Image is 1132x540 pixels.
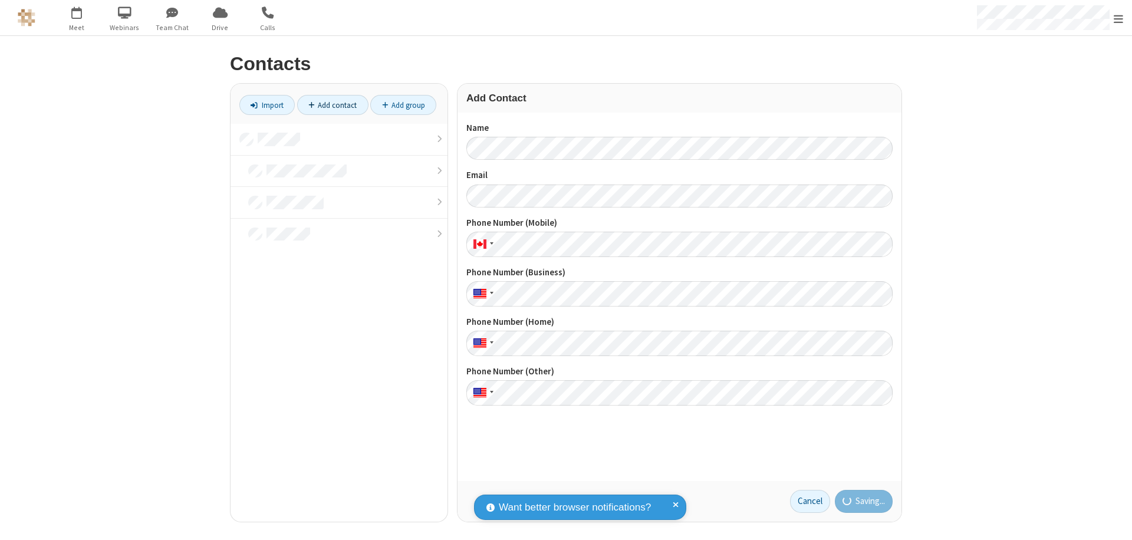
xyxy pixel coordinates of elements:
[18,9,35,27] img: QA Selenium DO NOT DELETE OR CHANGE
[239,95,295,115] a: Import
[466,216,893,230] label: Phone Number (Mobile)
[230,54,902,74] h2: Contacts
[150,22,195,33] span: Team Chat
[835,490,893,513] button: Saving...
[466,93,893,104] h3: Add Contact
[466,380,497,406] div: United States: + 1
[198,22,242,33] span: Drive
[466,365,893,378] label: Phone Number (Other)
[499,500,651,515] span: Want better browser notifications?
[466,121,893,135] label: Name
[466,331,497,356] div: United States: + 1
[466,232,497,257] div: Canada: + 1
[1103,509,1123,532] iframe: Chat
[370,95,436,115] a: Add group
[246,22,290,33] span: Calls
[790,490,830,513] a: Cancel
[466,266,893,279] label: Phone Number (Business)
[297,95,368,115] a: Add contact
[103,22,147,33] span: Webinars
[855,495,885,508] span: Saving...
[466,169,893,182] label: Email
[466,281,497,307] div: United States: + 1
[466,315,893,329] label: Phone Number (Home)
[55,22,99,33] span: Meet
